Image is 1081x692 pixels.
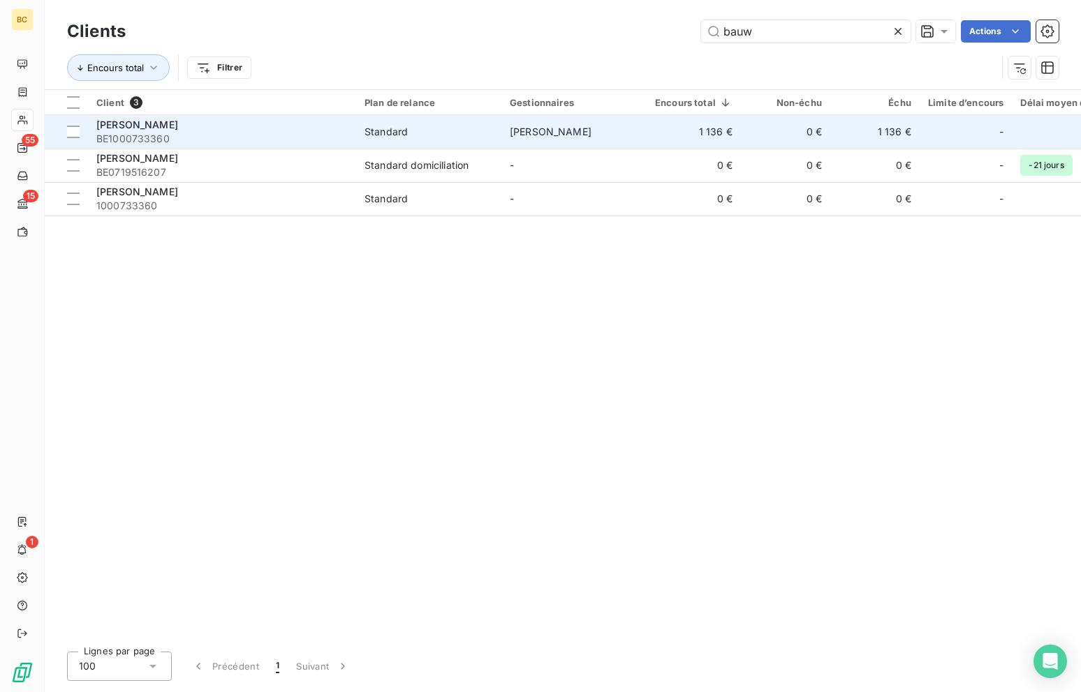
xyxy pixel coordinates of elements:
span: - [510,193,514,204]
button: Précédent [183,652,267,681]
span: Encours total [87,62,144,73]
div: Standard domiciliation [365,158,469,172]
span: Client [96,97,124,108]
span: 1000733360 [96,199,348,213]
input: Rechercher [701,20,911,43]
span: - [999,158,1003,172]
td: 0 € [647,182,741,216]
span: [PERSON_NAME] [96,152,178,164]
td: 0 € [741,149,830,182]
span: -21 jours [1020,155,1072,176]
span: 55 [22,134,38,146]
span: BE1000733360 [96,132,348,146]
div: Standard [365,125,408,139]
div: Non-échu [749,97,822,108]
div: BC [11,8,34,31]
span: 15 [23,190,38,202]
td: 0 € [741,182,830,216]
span: [PERSON_NAME] [96,186,178,197]
div: Plan de relance [365,97,493,108]
td: 1 136 € [647,115,741,149]
td: 1 136 € [830,115,920,149]
img: Logo LeanPay [11,661,34,684]
span: [PERSON_NAME] [510,126,591,137]
button: Encours total [67,54,170,81]
div: Encours total [655,97,733,108]
div: Limite d’encours [928,97,1003,108]
div: Standard [365,192,408,206]
span: 1 [26,536,38,548]
h3: Clients [67,19,126,44]
span: 1 [276,659,279,673]
button: Filtrer [187,57,251,79]
span: BE0719516207 [96,165,348,179]
td: 0 € [830,182,920,216]
span: - [510,159,514,171]
div: Échu [839,97,911,108]
button: Actions [961,20,1031,43]
button: Suivant [288,652,358,681]
td: 0 € [741,115,830,149]
div: Open Intercom Messenger [1034,645,1067,678]
span: [PERSON_NAME] [96,119,178,130]
span: - [999,192,1003,206]
span: - [999,125,1003,139]
button: 1 [267,652,288,681]
span: 3 [130,96,142,109]
td: 0 € [647,149,741,182]
span: 100 [79,659,96,673]
div: Gestionnaires [510,97,638,108]
td: 0 € [830,149,920,182]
